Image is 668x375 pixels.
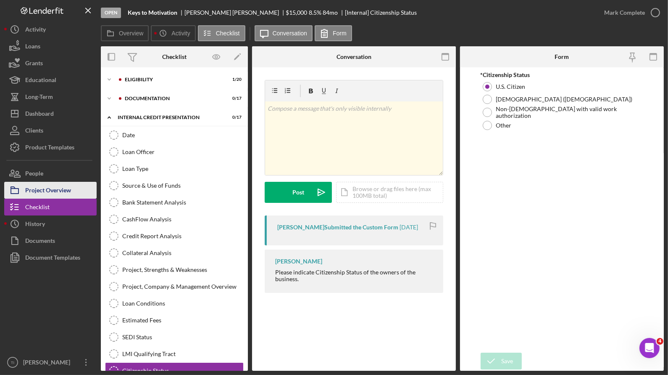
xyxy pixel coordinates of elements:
label: Non-[DEMOGRAPHIC_DATA] with valid work authorization [496,106,642,119]
div: Loan Type [122,165,243,172]
a: Source & Use of Funds [105,177,244,194]
text: TI [11,360,15,365]
a: Project, Strengths & Weaknesses [105,261,244,278]
label: U.S. Citizen [496,83,526,90]
span: $15,000 [286,9,308,16]
div: Loans [25,38,40,57]
a: Estimated Fees [105,312,244,329]
div: Document Templates [25,249,80,268]
div: Source & Use of Funds [122,182,243,189]
a: Product Templates [4,139,97,156]
div: Loan Officer [122,149,243,155]
div: LMI Qualifying Tract [122,351,243,357]
div: Loan Conditions [122,300,243,307]
button: Dashboard [4,105,97,122]
div: Conversation [337,53,371,60]
a: Grants [4,55,97,72]
a: Checklist [4,199,97,215]
div: [PERSON_NAME] [21,354,76,373]
button: Overview [101,25,149,41]
div: SEDI Status [122,334,243,340]
button: TI[PERSON_NAME] [4,354,97,371]
a: Date [105,127,244,144]
div: 0 / 17 [226,96,242,101]
a: Long-Term [4,88,97,105]
div: Eligibility [125,77,221,82]
div: Clients [25,122,43,141]
a: Project Overview [4,182,97,199]
iframe: Intercom live chat [639,338,660,358]
button: Activity [151,25,195,41]
button: Save [481,353,522,370]
div: *Citizenship Status [481,72,644,78]
a: Loan Type [105,160,244,177]
div: Project Overview [25,182,71,201]
div: 84 mo [323,9,338,16]
div: Post [292,182,304,203]
span: 4 [657,338,663,345]
button: People [4,165,97,182]
a: Loan Officer [105,144,244,160]
div: documentation [125,96,221,101]
div: Project, Company & Management Overview [122,283,243,290]
div: People [25,165,43,184]
button: Loans [4,38,97,55]
a: LMI Qualifying Tract [105,346,244,362]
div: Internal Credit Presentation [118,115,221,120]
div: Checklist [25,199,50,218]
label: Other [496,122,512,129]
button: Form [315,25,352,41]
div: 1 / 20 [226,77,242,82]
label: Overview [119,30,143,37]
div: Dashboard [25,105,54,124]
div: [PERSON_NAME] [275,258,322,265]
div: Estimated Fees [122,317,243,324]
a: Documents [4,232,97,249]
div: Collateral Analysis [122,250,243,256]
div: 0 / 17 [226,115,242,120]
button: Mark Complete [596,4,664,21]
button: Post [265,182,332,203]
button: Checklist [198,25,245,41]
button: History [4,215,97,232]
button: Document Templates [4,249,97,266]
a: Project, Company & Management Overview [105,278,244,295]
div: Form [555,53,569,60]
div: [PERSON_NAME] Submitted the Custom Form [277,224,398,231]
div: Project, Strengths & Weaknesses [122,266,243,273]
div: [Internal] Citizenship Status [345,9,417,16]
div: Long-Term [25,88,53,107]
b: Keys to Motivation [128,9,177,16]
button: Conversation [255,25,313,41]
label: Checklist [216,30,240,37]
div: Bank Statement Analysis [122,199,243,206]
div: Please indicate Citizenship Status of the owners of the business. [275,269,435,282]
div: [PERSON_NAME] [PERSON_NAME] [184,9,286,16]
a: CashFlow Analysis [105,211,244,228]
a: Bank Statement Analysis [105,194,244,211]
div: Checklist [162,53,187,60]
div: History [25,215,45,234]
label: Conversation [273,30,308,37]
div: Educational [25,72,56,90]
div: 8.5 % [309,9,321,16]
a: Credit Report Analysis [105,228,244,245]
button: Activity [4,21,97,38]
a: SEDI Status [105,329,244,346]
div: Save [502,353,513,370]
label: Activity [171,30,190,37]
div: Grants [25,55,43,74]
div: Citizenship Status [122,367,243,374]
button: Clients [4,122,97,139]
a: Loan Conditions [105,295,244,312]
div: Documents [25,232,55,251]
button: Educational [4,72,97,88]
